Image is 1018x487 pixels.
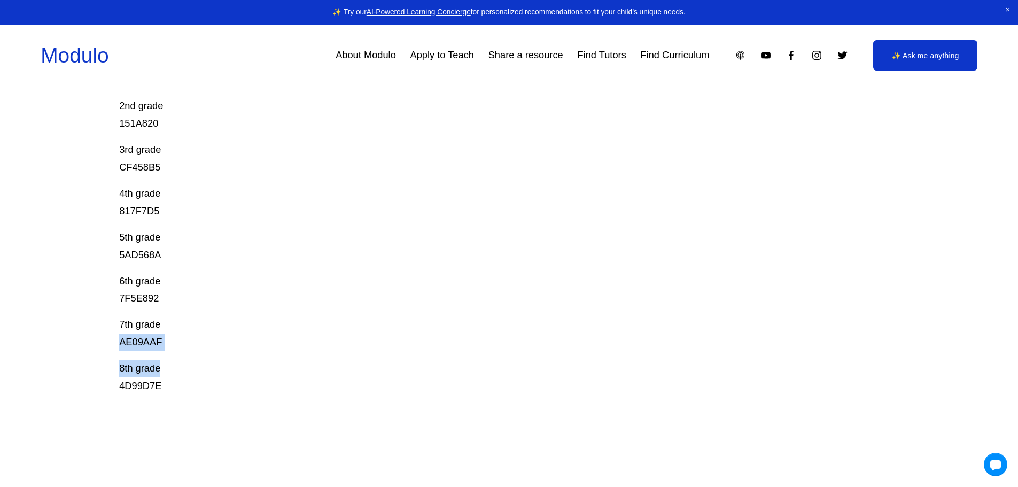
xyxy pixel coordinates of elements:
a: Apply to Teach [410,45,474,65]
a: Apple Podcasts [735,50,746,61]
a: About Modulo [336,45,396,65]
p: 4th grade 817F7D5 [119,185,820,220]
a: Share a resource [488,45,563,65]
a: Find Tutors [577,45,626,65]
a: Instagram [811,50,822,61]
a: ✨ Ask me anything [873,40,977,71]
a: Modulo [41,44,108,67]
p: 6th grade 7F5E892 [119,273,820,308]
a: YouTube [760,50,772,61]
p: 3rd grade CF458B5 [119,141,820,176]
p: 8th grade 4D99D7E [119,360,820,395]
a: AI-Powered Learning Concierge [367,8,471,16]
p: 2nd grade 151A820 [119,80,820,133]
p: 7th grade AE09AAF [119,316,820,351]
a: Facebook [786,50,797,61]
a: Find Curriculum [640,45,709,65]
p: 5th grade 5AD568A [119,229,820,264]
a: Twitter [837,50,848,61]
